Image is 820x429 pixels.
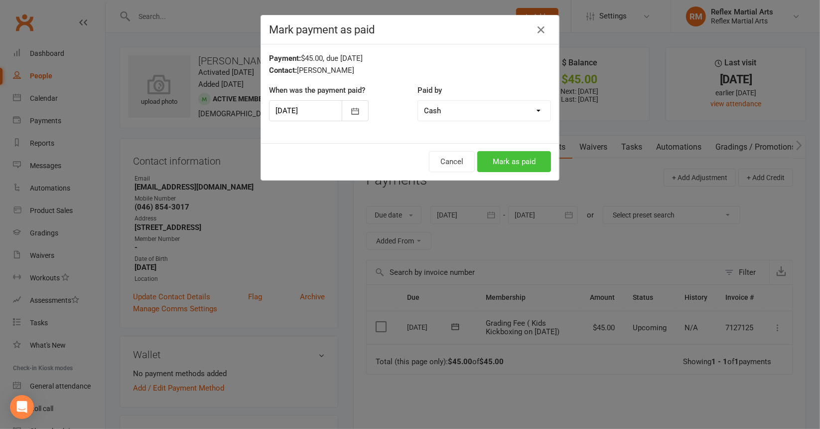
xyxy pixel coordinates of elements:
[269,64,551,76] div: [PERSON_NAME]
[477,151,551,172] button: Mark as paid
[269,84,365,96] label: When was the payment paid?
[269,23,551,36] h4: Mark payment as paid
[10,395,34,419] div: Open Intercom Messenger
[269,54,301,63] strong: Payment:
[269,52,551,64] div: $45.00, due [DATE]
[533,22,549,38] button: Close
[417,84,442,96] label: Paid by
[269,66,297,75] strong: Contact:
[429,151,475,172] button: Cancel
